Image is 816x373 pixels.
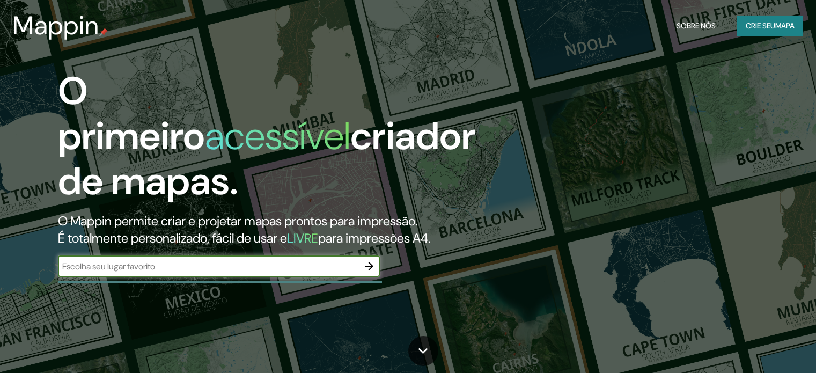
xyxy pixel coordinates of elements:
iframe: Help widget launcher [721,331,804,361]
input: Escolha seu lugar favorito [58,260,358,273]
font: LIVRE [287,230,318,246]
font: para impressões A4. [318,230,430,246]
button: Crie seumapa [737,16,803,36]
font: mapa [775,21,795,31]
font: Crie seu [746,21,775,31]
font: O Mappin permite criar e projetar mapas prontos para impressão. [58,213,417,229]
font: Sobre nós [677,21,716,31]
font: É totalmente personalizado, fácil de usar e [58,230,287,246]
font: acessível [205,111,350,161]
font: Mappin [13,9,99,42]
font: criador de mapas. [58,111,475,206]
img: pino de mapa [99,28,108,36]
font: O primeiro [58,66,205,161]
button: Sobre nós [672,16,720,36]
